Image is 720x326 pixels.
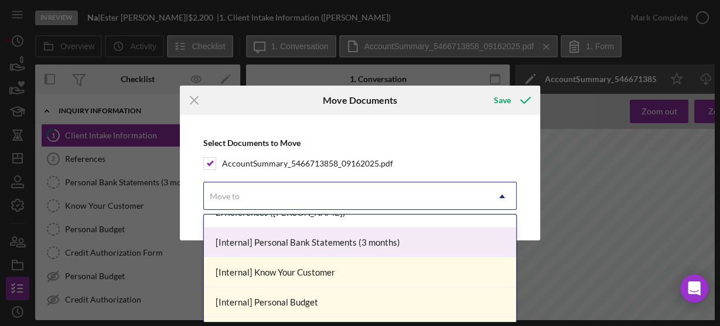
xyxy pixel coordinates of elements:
div: [Internal] Personal Budget [204,287,516,317]
h6: Move Documents [323,95,397,106]
div: Open Intercom Messenger [680,274,708,303]
label: AccountSummary_5466713858_09162025.pdf [222,158,393,169]
div: Move to [210,192,240,201]
div: [Internal] Know Your Customer [204,257,516,287]
b: Select Documents to Move [203,138,301,148]
div: [Internal] Personal Bank Statements (3 months) [204,227,516,257]
div: Save [494,89,511,112]
button: Save [482,89,540,112]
